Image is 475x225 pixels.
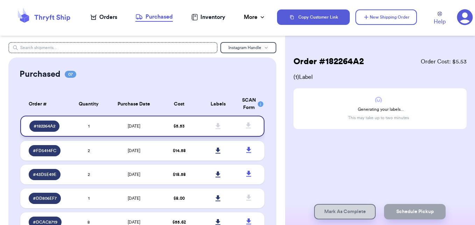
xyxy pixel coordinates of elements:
span: # DCAC8719 [33,219,57,225]
button: Schedule Pickup [384,204,446,219]
span: 2 [88,149,90,153]
th: Purchase Date [108,93,160,116]
div: More [244,13,266,21]
span: [DATE] [128,172,140,177]
th: Order # [20,93,69,116]
a: Orders [91,13,117,21]
th: Cost [159,93,199,116]
a: Inventory [191,13,225,21]
span: # 182264A2 [34,123,55,129]
p: This may take up to two minutes [348,115,409,121]
button: Instagram Handle [220,42,276,53]
th: Quantity [69,93,108,116]
th: Labels [199,93,238,116]
span: [DATE] [128,149,140,153]
div: Purchased [135,13,173,21]
a: Purchased [135,13,173,22]
span: 07 [65,71,76,78]
span: $ 55.62 [172,220,186,224]
span: Order Cost: $ 5.53 [421,57,467,66]
span: $ 5.53 [173,124,185,128]
button: Mark As Complete [314,204,376,219]
span: # DD806EF7 [33,196,57,201]
span: Generating your labels... [358,107,404,112]
a: Help [434,12,446,26]
span: $ 14.58 [173,149,186,153]
input: Search shipments... [8,42,218,53]
span: $ 8.00 [173,196,185,200]
span: $ 18.58 [173,172,186,177]
span: ( 1 ) Label [293,73,467,81]
button: Copy Customer Link [277,9,350,25]
span: [DATE] [128,196,140,200]
span: [DATE] [128,124,140,128]
h2: Order # 182264A2 [293,56,364,67]
span: 8 [87,220,90,224]
span: # 43D5E49E [33,172,56,177]
span: 1 [88,196,90,200]
button: New Shipping Order [355,9,417,25]
span: Instagram Handle [228,46,261,50]
span: 1 [88,124,90,128]
div: SCAN Form [242,97,256,111]
span: Help [434,18,446,26]
span: 2 [88,172,90,177]
span: [DATE] [128,220,140,224]
span: # FD5414FC [33,148,56,154]
h2: Purchased [20,69,61,80]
